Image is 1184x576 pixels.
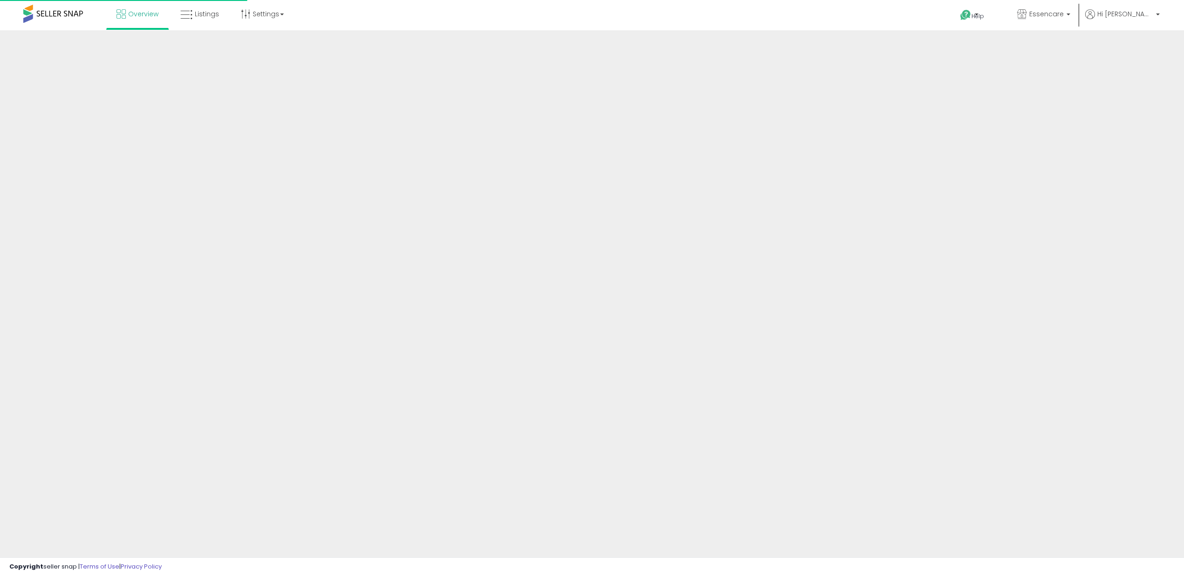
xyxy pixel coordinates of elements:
span: Hi [PERSON_NAME] [1097,9,1153,19]
i: Get Help [960,9,971,21]
span: Listings [195,9,219,19]
span: Help [971,12,984,20]
a: Help [953,2,1002,30]
span: Overview [128,9,158,19]
a: Hi [PERSON_NAME] [1085,9,1160,30]
span: Essencare [1029,9,1064,19]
